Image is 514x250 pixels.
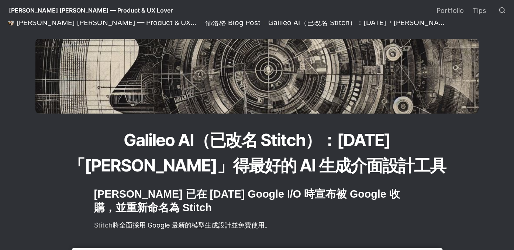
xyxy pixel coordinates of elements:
[266,18,452,27] a: Galileo AI（已改名 Stitch）：[DATE]「[PERSON_NAME]」得最好的 AI 生成介面設計工具
[203,18,263,27] a: 部落格 Blog Post
[200,20,202,26] span: /
[93,219,421,231] p: 將全面採用 Google 最新的模型生成設計並免費使用。
[16,18,197,27] div: [PERSON_NAME] [PERSON_NAME] — Product & UX Lover
[6,18,200,27] a: [PERSON_NAME] [PERSON_NAME] — Product & UX Lover
[58,127,456,178] h1: Galileo AI（已改名 Stitch）：[DATE]「[PERSON_NAME]」得最好的 AI 生成介面設計工具
[9,7,173,14] span: [PERSON_NAME] [PERSON_NAME] — Product & UX Lover
[8,20,14,25] img: Daniel Lee — Product & UX Lover
[35,39,479,114] img: Galileo AI（已改名 Stitch）：2024 年「平衡」得最好的 AI 生成介面設計工具
[94,221,113,229] a: Stitch
[263,20,265,26] span: /
[268,18,449,27] div: Galileo AI（已改名 Stitch）：[DATE]「[PERSON_NAME]」得最好的 AI 生成介面設計工具
[93,186,421,216] h2: [PERSON_NAME] 已在 [DATE] Google I/O 時宣布被 Google 收購，並重新命名為 Stitch
[205,18,261,27] div: 部落格 Blog Post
